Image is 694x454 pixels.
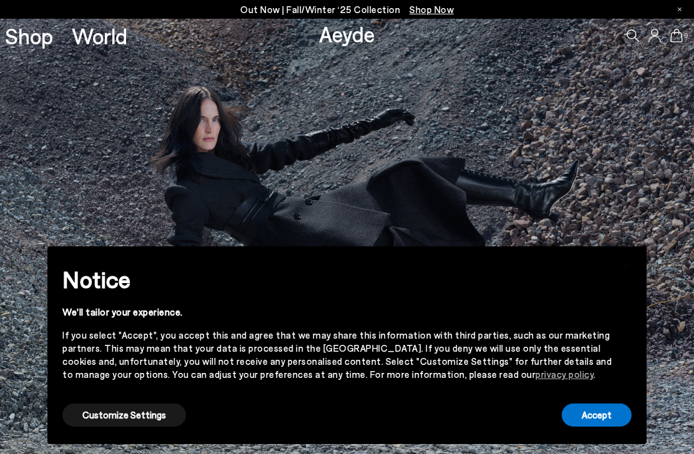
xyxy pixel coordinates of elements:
a: Shop [5,25,53,47]
a: Aeyde [319,21,375,47]
a: privacy policy [535,369,594,380]
div: If you select "Accept", you accept this and agree that we may share this information with third p... [62,329,612,381]
a: World [72,25,127,47]
button: Customize Settings [62,403,186,427]
button: Close this notice [612,250,642,280]
h2: Notice [62,263,612,296]
a: 0 [670,29,683,42]
div: We'll tailor your experience. [62,306,612,319]
p: Out Now | Fall/Winter ‘25 Collection [240,2,454,17]
span: Navigate to /collections/new-in [409,4,454,15]
span: 0 [683,32,689,39]
span: × [622,256,631,274]
button: Accept [562,403,632,427]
